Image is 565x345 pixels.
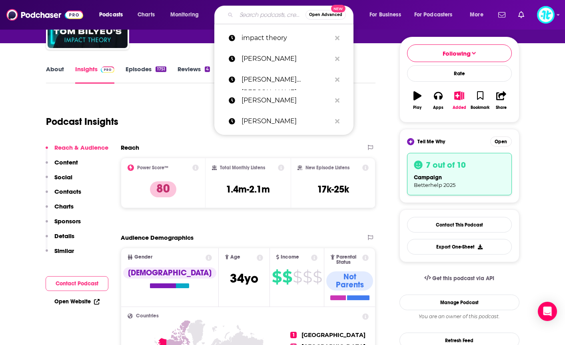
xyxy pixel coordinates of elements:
[54,188,81,195] p: Contacts
[453,105,466,110] div: Added
[214,90,353,111] a: [PERSON_NAME]
[46,116,118,128] h1: Podcast Insights
[156,66,166,72] div: 1751
[46,217,81,232] button: Sponsors
[170,9,199,20] span: Monitoring
[54,158,78,166] p: Content
[408,139,413,144] img: tell me why sparkle
[433,105,443,110] div: Apps
[75,65,115,84] a: InsightsPodchaser Pro
[407,44,512,62] button: Following
[54,203,74,210] p: Charts
[214,111,353,132] a: [PERSON_NAME]
[407,217,512,233] a: Contact This Podcast
[220,165,265,170] h2: Total Monthly Listens
[121,144,139,151] h2: Reach
[443,50,471,57] span: Following
[46,203,74,217] button: Charts
[136,313,159,319] span: Countries
[413,105,421,110] div: Play
[205,66,210,72] div: 4
[418,269,501,288] a: Get this podcast via API
[364,8,411,21] button: open menu
[428,86,449,115] button: Apps
[46,144,108,158] button: Reach & Audience
[178,65,210,84] a: Reviews4
[407,65,512,82] div: Rate
[214,69,353,90] a: [PERSON_NAME] [PERSON_NAME]
[132,8,160,21] a: Charts
[490,136,512,146] button: Open
[214,48,353,69] a: [PERSON_NAME]
[301,331,365,339] span: [GEOGRAPHIC_DATA]
[537,6,555,24] button: Show profile menu
[54,144,108,151] p: Reach & Audience
[99,9,123,20] span: Podcasts
[6,7,83,22] img: Podchaser - Follow, Share and Rate Podcasts
[331,5,345,12] span: New
[138,9,155,20] span: Charts
[126,65,166,84] a: Episodes1751
[449,86,469,115] button: Added
[407,86,428,115] button: Play
[432,275,494,282] span: Get this podcast via API
[309,13,342,17] span: Open Advanced
[305,10,346,20] button: Open AdvancedNew
[414,182,455,188] span: Betterhelp 2025
[293,271,302,283] span: $
[317,183,349,195] h3: 17k-25k
[495,8,509,22] a: Show notifications dropdown
[101,66,115,73] img: Podchaser Pro
[230,255,240,260] span: Age
[46,158,78,173] button: Content
[491,86,511,115] button: Share
[409,8,464,21] button: open menu
[242,48,331,69] p: rangan chatterjee
[426,160,466,170] h3: 7 out of 10
[54,173,72,181] p: Social
[54,298,100,305] a: Open Website
[470,9,483,20] span: More
[417,138,445,145] span: Tell Me Why
[281,255,299,260] span: Income
[165,8,209,21] button: open menu
[94,8,133,21] button: open menu
[369,9,401,20] span: For Business
[134,255,152,260] span: Gender
[470,86,491,115] button: Bookmark
[272,271,282,283] span: $
[46,247,74,262] button: Similar
[537,6,555,24] span: Logged in as ImpactTheory
[414,9,453,20] span: For Podcasters
[407,239,512,255] button: Export One-Sheet
[336,255,361,265] span: Parental Status
[54,247,74,255] p: Similar
[222,6,361,24] div: Search podcasts, credits, & more...
[496,105,507,110] div: Share
[305,165,349,170] h2: New Episode Listens
[242,111,331,132] p: tamsen fadal
[399,295,519,310] a: Manage Podcast
[242,90,331,111] p: kwame christian
[537,6,555,24] img: User Profile
[303,271,312,283] span: $
[46,65,64,84] a: About
[46,232,74,247] button: Details
[236,8,305,21] input: Search podcasts, credits, & more...
[54,232,74,240] p: Details
[414,174,442,181] span: campaign
[464,8,493,21] button: open menu
[46,188,81,203] button: Contacts
[123,267,216,279] div: [DEMOGRAPHIC_DATA]
[226,183,270,195] h3: 1.4m-2.1m
[150,181,176,197] p: 80
[242,28,331,48] p: impact theory
[242,69,331,90] p: heather cox richardson
[282,271,292,283] span: $
[313,271,322,283] span: $
[399,313,519,320] div: You are an owner of this podcast.
[46,173,72,188] button: Social
[54,217,81,225] p: Sponsors
[290,332,297,338] span: 1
